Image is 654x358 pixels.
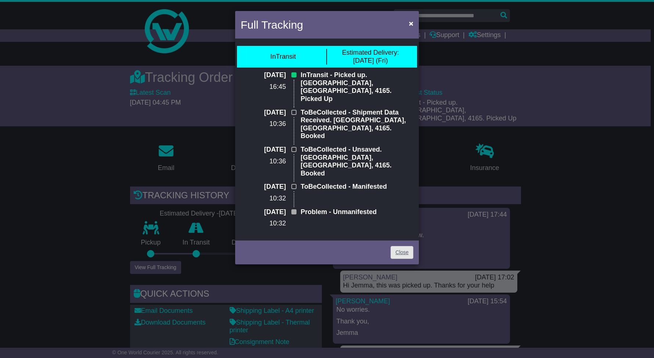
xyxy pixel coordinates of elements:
[241,17,303,33] h4: Full Tracking
[301,146,413,177] p: ToBeCollected - Unsaved. [GEOGRAPHIC_DATA], [GEOGRAPHIC_DATA], 4165. Booked
[241,208,286,216] p: [DATE]
[241,183,286,191] p: [DATE]
[342,49,399,65] div: [DATE] (Fri)
[241,195,286,203] p: 10:32
[391,246,413,259] a: Close
[409,19,413,28] span: ×
[241,109,286,117] p: [DATE]
[301,109,413,140] p: ToBeCollected - Shipment Data Received. [GEOGRAPHIC_DATA], [GEOGRAPHIC_DATA], 4165. Booked
[241,120,286,128] p: 10:36
[241,71,286,79] p: [DATE]
[301,71,413,103] p: InTransit - Picked up. [GEOGRAPHIC_DATA], [GEOGRAPHIC_DATA], 4165. Picked Up
[241,146,286,154] p: [DATE]
[301,208,413,216] p: Problem - Unmanifested
[301,183,413,191] p: ToBeCollected - Manifested
[241,83,286,91] p: 16:45
[270,53,296,61] div: InTransit
[342,49,399,56] span: Estimated Delivery:
[241,220,286,228] p: 10:32
[405,16,417,31] button: Close
[241,158,286,166] p: 10:36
